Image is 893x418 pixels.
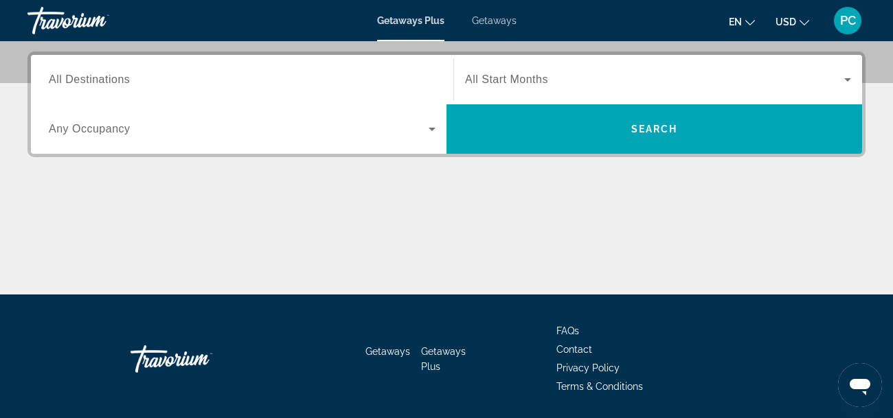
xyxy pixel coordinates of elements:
[49,72,436,89] input: Select destination
[465,73,548,85] span: All Start Months
[556,344,592,355] a: Contact
[631,124,678,135] span: Search
[838,363,882,407] iframe: Button to launch messaging window
[365,346,410,357] a: Getaways
[556,381,643,392] a: Terms & Conditions
[421,346,466,372] a: Getaways Plus
[131,338,268,380] a: Go Home
[27,3,165,38] a: Travorium
[830,6,866,35] button: User Menu
[377,15,444,26] a: Getaways Plus
[49,123,131,135] span: Any Occupancy
[776,12,809,32] button: Change currency
[729,16,742,27] span: en
[776,16,796,27] span: USD
[49,73,130,85] span: All Destinations
[556,362,620,373] a: Privacy Policy
[31,55,862,154] div: Search widget
[447,104,862,154] button: Search
[472,15,517,26] a: Getaways
[840,14,856,27] span: PC
[729,12,755,32] button: Change language
[556,325,579,336] a: FAQs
